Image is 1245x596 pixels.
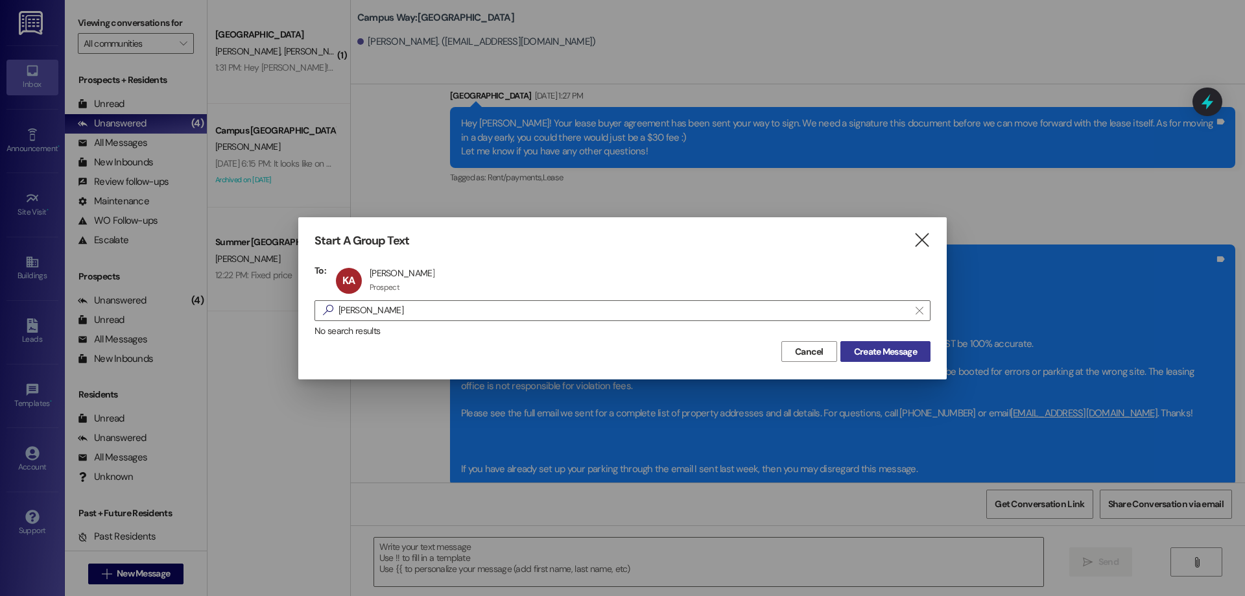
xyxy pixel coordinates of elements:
[370,267,434,279] div: [PERSON_NAME]
[318,304,338,317] i: 
[314,324,931,338] div: No search results
[370,282,399,292] div: Prospect
[342,274,355,287] span: KA
[781,341,837,362] button: Cancel
[916,305,923,316] i: 
[840,341,931,362] button: Create Message
[854,345,917,359] span: Create Message
[338,302,909,320] input: Search for any contact or apartment
[314,265,326,276] h3: To:
[913,233,931,247] i: 
[795,345,824,359] span: Cancel
[909,301,930,320] button: Clear text
[314,233,409,248] h3: Start A Group Text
